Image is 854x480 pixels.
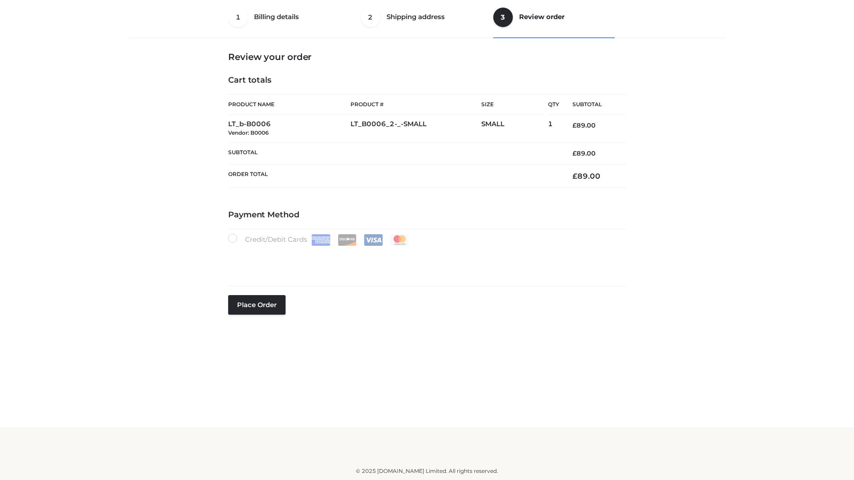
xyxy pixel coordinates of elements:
iframe: Secure payment input frame [226,244,624,276]
th: Product Name [228,94,350,115]
img: Discover [338,234,357,246]
bdi: 89.00 [572,172,600,180]
td: 1 [548,115,559,143]
th: Subtotal [228,142,559,164]
h4: Payment Method [228,210,626,220]
h3: Review your order [228,52,626,62]
th: Order Total [228,164,559,188]
button: Place order [228,295,286,315]
span: £ [572,149,576,157]
img: Amex [311,234,330,246]
small: Vendor: B0006 [228,129,269,136]
th: Size [481,95,544,115]
td: SMALL [481,115,548,143]
span: £ [572,172,577,180]
div: © 2025 [DOMAIN_NAME] Limited. All rights reserved. [132,467,722,476]
bdi: 89.00 [572,121,596,129]
th: Qty [548,94,559,115]
td: LT_b-B0006 [228,115,350,143]
th: Subtotal [559,95,626,115]
bdi: 89.00 [572,149,596,157]
td: LT_B0006_2-_-SMALL [350,115,481,143]
img: Visa [364,234,383,246]
h4: Cart totals [228,76,626,85]
label: Credit/Debit Cards [228,234,410,246]
th: Product # [350,94,481,115]
img: Mastercard [390,234,409,246]
span: £ [572,121,576,129]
